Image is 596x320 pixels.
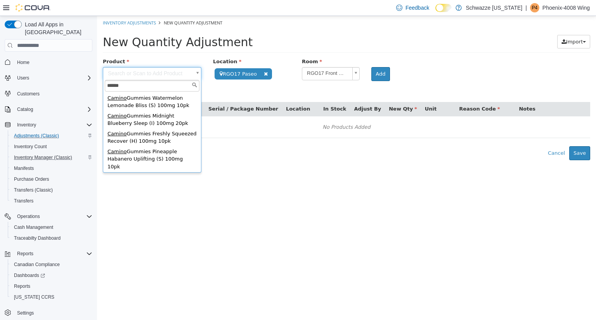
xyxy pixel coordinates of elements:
[2,104,95,115] button: Catalog
[14,120,39,130] button: Inventory
[8,222,95,233] button: Cash Management
[435,4,452,12] input: Dark Mode
[17,75,29,81] span: Users
[14,165,34,171] span: Manifests
[14,308,37,318] a: Settings
[2,211,95,222] button: Operations
[11,175,92,184] span: Purchase Orders
[2,73,95,83] button: Users
[8,185,95,195] button: Transfers (Classic)
[14,294,54,300] span: [US_STATE] CCRS
[2,119,95,130] button: Inventory
[14,224,53,230] span: Cash Management
[2,88,95,99] button: Customers
[466,3,522,12] p: Schwazze [US_STATE]
[14,58,33,67] a: Home
[8,141,95,152] button: Inventory Count
[11,175,52,184] a: Purchase Orders
[11,196,36,206] a: Transfers
[8,77,102,95] div: Gummies Watermelon Lemonade Bliss (S) 100mg 10pk
[11,185,92,195] span: Transfers (Classic)
[17,106,33,112] span: Catalog
[11,292,92,302] span: Washington CCRS
[8,292,95,303] button: [US_STATE] CCRS
[11,131,92,140] span: Adjustments (Classic)
[14,154,72,161] span: Inventory Manager (Classic)
[8,163,95,174] button: Manifests
[530,3,539,12] div: Phoenix-4008 Wing
[14,283,30,289] span: Reports
[8,130,95,141] button: Adjustments (Classic)
[2,248,95,259] button: Reports
[11,164,92,173] span: Manifests
[542,3,590,12] p: Phoenix-4008 Wing
[11,271,92,280] span: Dashboards
[11,185,56,195] a: Transfers (Classic)
[14,308,92,318] span: Settings
[8,270,95,281] a: Dashboards
[14,212,43,221] button: Operations
[11,260,63,269] a: Canadian Compliance
[2,56,95,67] button: Home
[11,271,48,280] a: Dashboards
[14,187,53,193] span: Transfers (Classic)
[14,198,33,204] span: Transfers
[10,115,30,121] span: Camino
[11,153,75,162] a: Inventory Manager (Classic)
[11,131,62,140] a: Adjustments (Classic)
[14,144,47,150] span: Inventory Count
[11,234,92,243] span: Traceabilty Dashboard
[11,142,50,151] a: Inventory Count
[10,97,30,103] span: Camino
[14,73,32,83] button: Users
[11,223,92,232] span: Cash Management
[14,57,92,67] span: Home
[8,95,102,113] div: Gummies Midnight Blueberry Sleep (I) 100mg 20pk
[14,249,92,258] span: Reports
[14,272,45,278] span: Dashboards
[14,133,59,139] span: Adjustments (Classic)
[14,105,92,114] span: Catalog
[14,120,92,130] span: Inventory
[14,212,92,221] span: Operations
[8,113,102,131] div: Gummies Freshly Squeezed Recover (H) 100mg 10pk
[14,261,60,268] span: Canadian Compliance
[11,196,92,206] span: Transfers
[11,164,37,173] a: Manifests
[8,131,102,156] div: Gummies Pineapple Habanero Uplifting (S) 100mg 10pk
[11,282,33,291] a: Reports
[17,213,40,220] span: Operations
[16,4,50,12] img: Cova
[11,282,92,291] span: Reports
[17,310,34,316] span: Settings
[14,73,92,83] span: Users
[11,142,92,151] span: Inventory Count
[14,176,49,182] span: Purchase Orders
[17,91,40,97] span: Customers
[405,4,429,12] span: Feedback
[14,105,36,114] button: Catalog
[2,307,95,318] button: Settings
[8,233,95,244] button: Traceabilty Dashboard
[11,260,92,269] span: Canadian Compliance
[22,21,92,36] span: Load All Apps in [GEOGRAPHIC_DATA]
[11,292,57,302] a: [US_STATE] CCRS
[10,133,30,138] span: Camino
[14,89,92,99] span: Customers
[17,122,36,128] span: Inventory
[14,89,43,99] a: Customers
[525,3,527,12] p: |
[8,174,95,185] button: Purchase Orders
[532,3,537,12] span: P4
[10,79,30,85] span: Camino
[11,234,64,243] a: Traceabilty Dashboard
[14,235,61,241] span: Traceabilty Dashboard
[8,281,95,292] button: Reports
[8,259,95,270] button: Canadian Compliance
[17,59,29,66] span: Home
[17,251,33,257] span: Reports
[8,195,95,206] button: Transfers
[14,249,36,258] button: Reports
[11,223,56,232] a: Cash Management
